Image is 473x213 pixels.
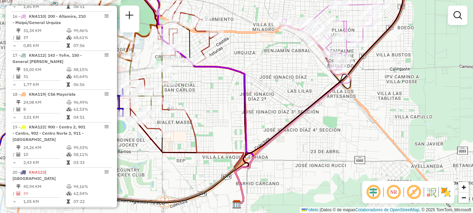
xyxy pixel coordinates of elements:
td: 48,15% [73,66,108,73]
font: 16 - [13,14,20,19]
em: Opções [104,14,109,18]
div: Datos © de mapas , © 2025 TomTom, Microsoft [300,207,473,213]
font: 17 - [13,53,20,58]
td: 24,08 KM [23,99,66,106]
i: % de utilização do peso [67,29,72,33]
i: Total de Atividades [16,191,21,196]
td: 2,43 KM [23,159,66,166]
i: % de utilização da cubagem [67,35,72,40]
img: Exibir/Ocultar setores [440,187,451,198]
span: Exibir rótulo [405,184,422,200]
td: 07:22 [73,198,108,205]
td: 1,85 KM [23,3,66,10]
i: % de utilização da cubagem [67,191,72,196]
td: 96,49% [73,99,108,106]
td: / [13,190,16,197]
td: 3,01 KM [23,114,66,121]
td: = [13,114,16,121]
td: / [13,106,16,113]
td: = [13,42,16,49]
td: 8 [23,106,66,113]
td: 04:51 [73,114,108,121]
em: Opções [104,170,109,174]
i: Total de Atividades [16,107,21,111]
a: Nova sessão e pesquisa [123,8,137,24]
td: / [13,151,16,158]
i: Tempo total em rota [67,115,70,119]
a: Alejar [458,192,469,203]
font: 60,64% [73,74,88,79]
td: 37 [23,34,66,41]
i: Distância Total [16,184,21,189]
i: Total de Atividades [16,35,21,40]
span: | [320,207,321,212]
i: Tempo total em rota [67,82,70,87]
font: 62,54% [73,191,88,196]
em: Opções [104,53,109,57]
span: | 143 - Yofre, 150 - General [PERSON_NAME] [13,53,82,64]
span: | [GEOGRAPHIC_DATA] [13,169,56,181]
td: 31 [23,73,66,80]
i: Total de Atividades [16,74,21,79]
em: Opções [104,125,109,129]
i: Total de Atividades [16,152,21,157]
font: 58,11% [73,152,88,157]
i: % de utilização da cubagem [67,152,72,157]
i: Distância Total [16,29,21,33]
td: 08:51 [73,3,108,10]
td: 39 [23,190,66,197]
td: 31,34 KM [23,27,66,34]
span: | 900 - Centro 2, 901 - Centro, 902 - Centro Norte 2, 911 - [GEOGRAPHIC_DATA] [13,124,85,142]
td: 94,16% [73,183,108,190]
td: = [13,159,16,166]
i: Distância Total [16,68,21,72]
span: + [462,183,466,191]
i: Tempo total em rota [67,199,70,204]
i: Distância Total [16,145,21,150]
td: 40,94 KM [23,183,66,190]
span: KNA119 [29,92,45,97]
td: 99,46% [73,27,108,34]
a: Folleto [302,207,318,212]
span: | C56 Mayorista [45,92,76,97]
span: − [462,193,466,202]
td: 55,00 KM [23,66,66,73]
i: Tempo total em rota [67,44,70,48]
a: Exibir filtros [451,8,465,22]
td: 03:33 [73,159,108,166]
td: 0,85 KM [23,42,66,49]
font: 19 - [13,124,20,129]
span: Ocultar NR [385,184,402,200]
td: 10 [23,151,66,158]
i: % de utilização do peso [67,68,72,72]
img: SAZ AR Cordoba [232,200,241,209]
i: Tempo total em rota [67,160,70,165]
td: = [13,81,16,88]
font: 18 - [13,92,20,97]
i: % de utilização da cubagem [67,107,72,111]
i: % de utilização do peso [67,184,72,189]
td: 99,33% [73,144,108,151]
td: 07:56 [73,42,108,49]
a: Colaboradores de OpenStreetMap [355,207,419,212]
font: 20 - [13,169,20,175]
a: Acercar [458,182,469,192]
td: = [13,3,16,10]
td: 1,05 KM [23,198,66,205]
span: KNA110 [29,14,45,19]
span: KNA122 [29,124,45,129]
td: = [13,198,16,205]
span: KNA123 [29,169,45,175]
i: % de utilização do peso [67,100,72,104]
td: / [13,73,16,80]
td: 24,26 KM [23,144,66,151]
td: 06:56 [73,81,108,88]
font: 68,61% [73,35,88,40]
i: Distância Total [16,100,21,104]
em: Opções [104,92,109,96]
font: 62,53% [73,106,88,112]
i: Tempo total em rota [67,5,70,9]
td: 1,77 KM [23,81,66,88]
span: | 200 - Altamira, 210 - Maipú/General Urquiza [13,14,86,25]
img: Fluxo de ruas [426,187,437,198]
